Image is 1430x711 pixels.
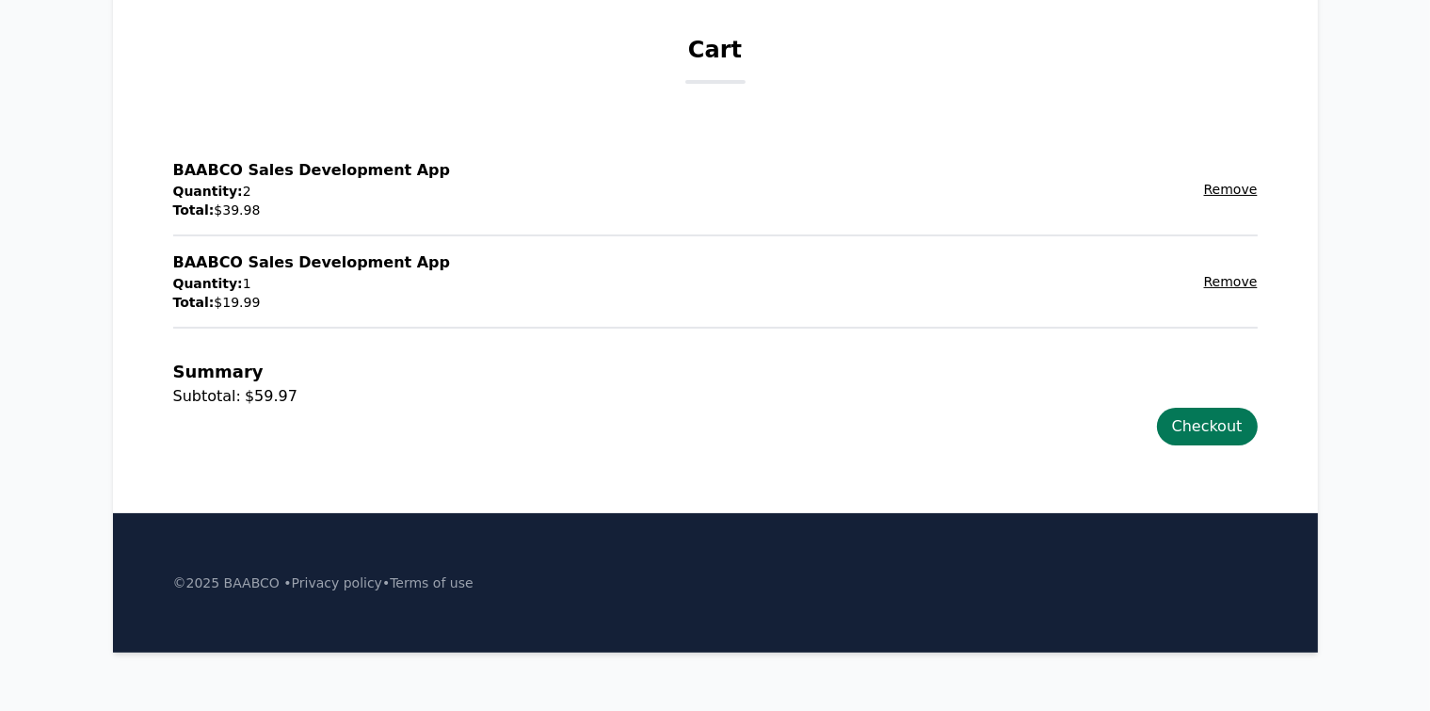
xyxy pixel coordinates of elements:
button: Remove [1204,180,1258,199]
a: Checkout [1157,408,1258,445]
div: Subtotal: [173,385,245,408]
a: Privacy policy [292,575,382,590]
a: Terms of use [390,575,473,590]
span: Quantity: [173,276,243,291]
p: BAABCO Sales Development App [173,159,1200,182]
span: Total: [173,295,215,310]
span: Total: [173,202,215,218]
p: 2 [173,182,1200,201]
span: Quantity: [173,184,243,199]
p: $19.99 [173,293,1200,312]
button: Remove [1204,272,1258,291]
div: $59.97 [245,385,297,408]
p: BAABCO Sales Development App [173,251,1200,274]
p: ©2025 BAABCO • • [173,574,474,592]
div: Summary [173,359,1258,385]
h1: Cart [688,35,742,80]
p: $39.98 [173,201,1200,219]
p: 1 [173,274,1200,293]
